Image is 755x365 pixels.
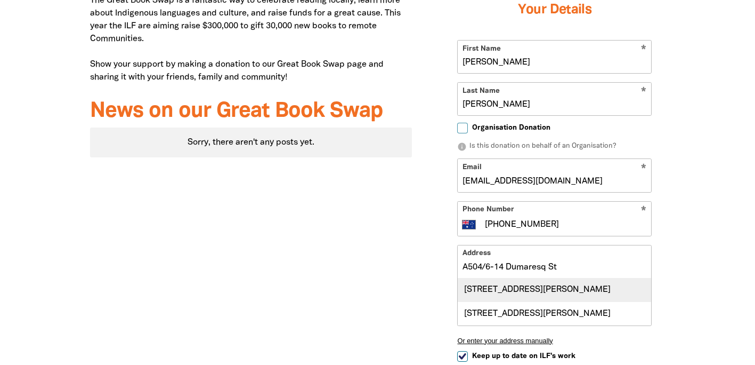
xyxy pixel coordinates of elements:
span: Organisation Donation [472,123,550,133]
button: Or enter your address manually [457,337,652,345]
h3: News on our Great Book Swap [90,100,412,123]
p: Is this donation on behalf of an Organisation? [457,141,652,152]
i: Required [641,206,646,216]
span: Keep up to date on ILF's work [472,351,575,361]
div: Paginated content [90,128,412,157]
div: [STREET_ADDRESS][PERSON_NAME] [458,279,651,301]
div: [STREET_ADDRESS][PERSON_NAME] [458,301,651,325]
input: Keep up to date on ILF's work [457,351,468,362]
i: info [457,142,467,152]
div: Sorry, there aren't any posts yet. [90,128,412,157]
input: Organisation Donation [457,123,468,133]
